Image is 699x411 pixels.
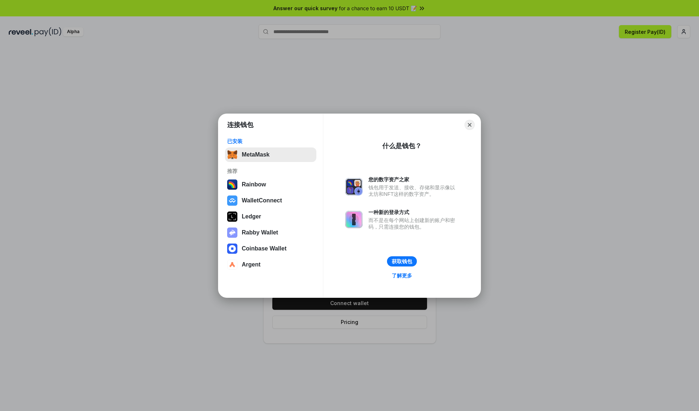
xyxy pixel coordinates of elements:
[242,197,282,204] div: WalletConnect
[227,260,237,270] img: svg+xml,%3Csvg%20width%3D%2228%22%20height%3D%2228%22%20viewBox%3D%220%200%2028%2028%22%20fill%3D...
[392,258,412,265] div: 获取钱包
[225,241,316,256] button: Coinbase Wallet
[382,142,422,150] div: 什么是钱包？
[225,147,316,162] button: MetaMask
[227,150,237,160] img: svg+xml,%3Csvg%20fill%3D%22none%22%20height%3D%2233%22%20viewBox%3D%220%200%2035%2033%22%20width%...
[225,177,316,192] button: Rainbow
[368,209,459,216] div: 一种新的登录方式
[227,228,237,238] img: svg+xml,%3Csvg%20xmlns%3D%22http%3A%2F%2Fwww.w3.org%2F2000%2Fsvg%22%20fill%3D%22none%22%20viewBox...
[225,193,316,208] button: WalletConnect
[225,257,316,272] button: Argent
[242,245,287,252] div: Coinbase Wallet
[368,217,459,230] div: 而不是在每个网站上创建新的账户和密码，只需连接您的钱包。
[242,261,261,268] div: Argent
[227,120,253,129] h1: 连接钱包
[387,271,416,280] a: 了解更多
[227,212,237,222] img: svg+xml,%3Csvg%20xmlns%3D%22http%3A%2F%2Fwww.w3.org%2F2000%2Fsvg%22%20width%3D%2228%22%20height%3...
[368,184,459,197] div: 钱包用于发送、接收、存储和显示像以太坊和NFT这样的数字资产。
[227,244,237,254] img: svg+xml,%3Csvg%20width%3D%2228%22%20height%3D%2228%22%20viewBox%3D%220%200%2028%2028%22%20fill%3D...
[227,168,314,174] div: 推荐
[242,213,261,220] div: Ledger
[465,120,475,130] button: Close
[242,229,278,236] div: Rabby Wallet
[242,151,269,158] div: MetaMask
[387,256,417,266] button: 获取钱包
[225,225,316,240] button: Rabby Wallet
[368,176,459,183] div: 您的数字资产之家
[227,195,237,206] img: svg+xml,%3Csvg%20width%3D%2228%22%20height%3D%2228%22%20viewBox%3D%220%200%2028%2028%22%20fill%3D...
[227,179,237,190] img: svg+xml,%3Csvg%20width%3D%22120%22%20height%3D%22120%22%20viewBox%3D%220%200%20120%20120%22%20fil...
[345,211,363,228] img: svg+xml,%3Csvg%20xmlns%3D%22http%3A%2F%2Fwww.w3.org%2F2000%2Fsvg%22%20fill%3D%22none%22%20viewBox...
[392,272,412,279] div: 了解更多
[225,209,316,224] button: Ledger
[345,178,363,195] img: svg+xml,%3Csvg%20xmlns%3D%22http%3A%2F%2Fwww.w3.org%2F2000%2Fsvg%22%20fill%3D%22none%22%20viewBox...
[242,181,266,188] div: Rainbow
[227,138,314,145] div: 已安装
